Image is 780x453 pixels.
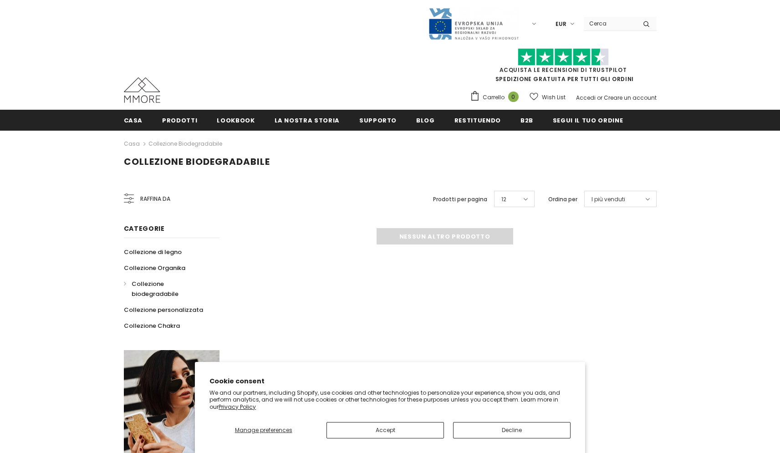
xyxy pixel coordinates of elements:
span: Restituendo [454,116,501,125]
button: Manage preferences [209,422,317,438]
span: La nostra storia [275,116,340,125]
p: We and our partners, including Shopify, use cookies and other technologies to personalize your ex... [209,389,571,411]
span: Collezione Chakra [124,321,180,330]
span: Wish List [542,93,566,102]
span: 0 [508,92,519,102]
span: Collezione Organika [124,264,185,272]
span: Collezione di legno [124,248,182,256]
a: Lookbook [217,110,255,130]
span: supporto [359,116,397,125]
a: Restituendo [454,110,501,130]
a: Collezione Organika [124,260,185,276]
a: Segui il tuo ordine [553,110,623,130]
a: Prodotti [162,110,197,130]
span: Prodotti [162,116,197,125]
a: Creare un account [604,94,657,102]
span: Segui il tuo ordine [553,116,623,125]
span: Manage preferences [235,426,292,434]
button: Decline [453,422,571,438]
span: 12 [501,195,506,204]
span: Collezione biodegradabile [124,155,270,168]
a: Accedi [576,94,596,102]
span: Raffina da [140,194,170,204]
a: Acquista le recensioni di TrustPilot [500,66,627,74]
img: Javni Razpis [428,7,519,41]
input: Search Site [584,17,636,30]
a: Collezione biodegradabile [124,276,209,302]
a: Wish List [530,89,566,105]
span: I più venduti [591,195,625,204]
span: Carrello [483,93,505,102]
a: Blog [416,110,435,130]
a: Carrello 0 [470,91,523,104]
img: Casi MMORE [124,77,160,103]
span: Collezione personalizzata [124,305,203,314]
button: Accept [326,422,444,438]
a: Collezione di legno [124,244,182,260]
a: B2B [520,110,533,130]
a: supporto [359,110,397,130]
span: SPEDIZIONE GRATUITA PER TUTTI GLI ORDINI [470,52,657,83]
label: Ordina per [548,195,577,204]
a: Casa [124,110,143,130]
a: La nostra storia [275,110,340,130]
span: Collezione biodegradabile [132,280,178,298]
span: Casa [124,116,143,125]
span: Blog [416,116,435,125]
span: EUR [556,20,566,29]
a: Collezione Chakra [124,318,180,334]
a: Casa [124,138,140,149]
a: Privacy Policy [219,403,256,411]
span: or [597,94,602,102]
a: Javni Razpis [428,20,519,27]
h2: Cookie consent [209,377,571,386]
img: Fidati di Pilot Stars [518,48,609,66]
a: Collezione personalizzata [124,302,203,318]
span: Categorie [124,224,165,233]
label: Prodotti per pagina [433,195,487,204]
span: Lookbook [217,116,255,125]
span: B2B [520,116,533,125]
a: Collezione biodegradabile [148,140,222,148]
